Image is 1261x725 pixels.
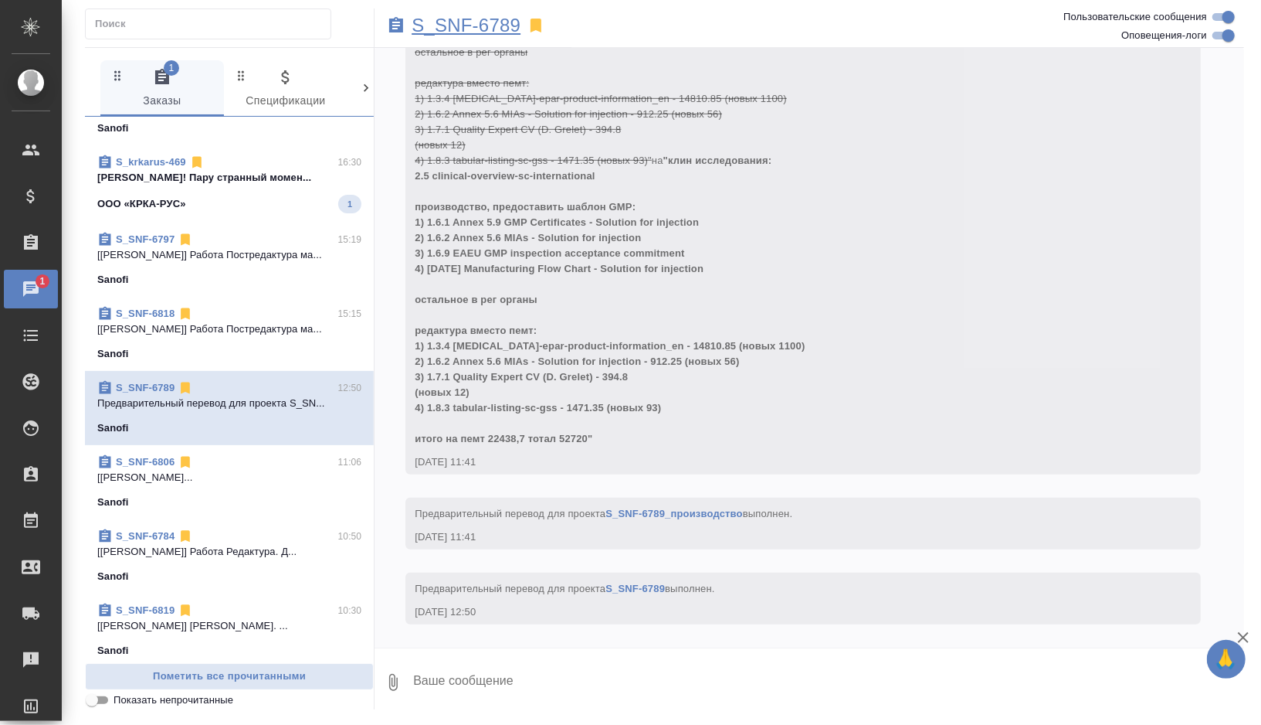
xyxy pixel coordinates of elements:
[85,445,374,519] div: S_SNF-680611:06[[PERSON_NAME]...Sanofi
[97,121,129,136] p: Sanofi
[415,508,792,519] span: Предварительный перевод для проекта выполнен.
[85,663,374,690] button: Пометить все прочитанными
[415,454,1147,470] div: [DATE] 11:41
[85,519,374,594] div: S_SNF-678410:50[[PERSON_NAME]] Работа Редактура. Д...Sanofi
[97,247,361,263] p: [[PERSON_NAME]] Работа Постредактура ма...
[114,693,233,708] span: Показать непрочитанные
[116,456,175,468] a: S_SNF-6806
[95,13,331,35] input: Поиск
[97,272,129,288] p: Sanofi
[85,594,374,668] div: S_SNF-681910:30[[PERSON_NAME]] [PERSON_NAME]. ...Sanofi
[412,18,520,33] a: S_SNF-6789
[605,508,743,519] a: S_SNF-6789_производство
[605,583,665,594] a: S_SNF-6789
[338,380,362,396] p: 12:50
[97,569,129,584] p: Sanofi
[85,145,374,223] div: S_krkarus-46916:30[PERSON_NAME]! Пару странный момен...ООО «КРКА-РУС»1
[110,68,215,111] span: Заказы
[97,170,361,186] p: [PERSON_NAME]! Пару странный момен...
[97,420,129,436] p: Sanofi
[85,297,374,371] div: S_SNF-681815:15[[PERSON_NAME]] Работа Постредактура ма...Sanofi
[85,223,374,297] div: S_SNF-679715:19[[PERSON_NAME]] Работа Постредактура ма...Sanofi
[97,396,361,411] p: Предварительный перевод для проекта S_SN...
[110,68,125,83] svg: Зажми и перетащи, чтобы поменять порядок вкладок
[338,196,361,212] span: 1
[178,380,193,396] svg: Отписаться
[116,308,175,319] a: S_SNF-6818
[4,270,58,308] a: 1
[178,603,193,618] svg: Отписаться
[178,454,193,470] svg: Отписаться
[357,68,462,111] span: Клиенты
[97,643,129,659] p: Sanofi
[164,60,179,76] span: 1
[116,233,175,245] a: S_SNF-6797
[1063,9,1207,25] span: Пользовательские сообщения
[97,322,361,337] p: [[PERSON_NAME]] Работа Постредактура ма...
[30,274,54,289] span: 1
[1121,28,1207,43] span: Оповещения-логи
[97,618,361,634] p: [[PERSON_NAME]] [PERSON_NAME]. ...
[85,371,374,445] div: S_SNF-678912:50Предварительный перевод для проекта S_SN...Sanofi
[116,382,175,393] a: S_SNF-6789
[358,68,372,83] svg: Зажми и перетащи, чтобы поменять порядок вкладок
[97,544,361,560] p: [[PERSON_NAME]] Работа Редактура. Д...
[415,604,1147,620] div: [DATE] 12:50
[93,668,365,686] span: Пометить все прочитанными
[338,454,362,470] p: 11:06
[338,306,362,322] p: 15:15
[1213,643,1239,676] span: 🙏
[338,529,362,544] p: 10:50
[338,232,362,247] p: 15:19
[234,68,249,83] svg: Зажми и перетащи, чтобы поменять порядок вкладок
[415,529,1147,545] div: [DATE] 11:41
[97,470,361,485] p: [[PERSON_NAME]...
[178,232,193,247] svg: Отписаться
[97,346,129,362] p: Sanofi
[116,604,175,616] a: S_SNF-6819
[178,306,193,322] svg: Отписаться
[338,603,362,618] p: 10:30
[116,530,175,542] a: S_SNF-6784
[97,495,129,510] p: Sanofi
[116,156,186,168] a: S_krkarus-469
[189,155,205,170] svg: Отписаться
[415,583,714,594] span: Предварительный перевод для проекта выполнен.
[233,68,338,111] span: Спецификации
[1207,640,1246,679] button: 🙏
[415,155,805,444] span: "клин исследования: 2.5 clinical-overview-sc-international производство, предоставить шаблон GMP:...
[97,196,186,212] p: ООО «КРКА-РУС»
[178,529,193,544] svg: Отписаться
[338,155,362,170] p: 16:30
